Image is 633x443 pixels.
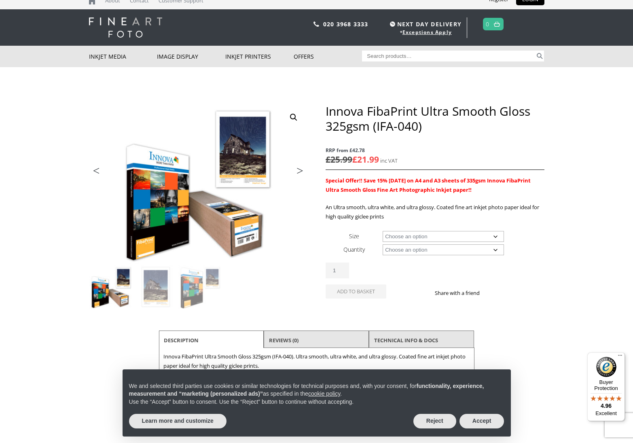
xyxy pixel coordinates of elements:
[129,398,504,406] p: Use the “Accept” button to consent. Use the “Reject” button to continue without accepting.
[352,154,357,165] span: £
[326,154,330,165] span: £
[349,232,359,240] label: Size
[601,403,612,409] span: 4.96
[129,414,227,428] button: Learn more and customize
[313,21,319,27] img: phone.svg
[326,154,352,165] bdi: 25.99
[486,18,489,30] a: 0
[294,46,362,67] a: Offers
[308,390,340,397] a: cookie policy
[89,265,133,309] img: Innova FibaPrint Ultra Smooth Gloss 325gsm (IFA-040)
[326,146,544,155] span: RRP from £42.78
[326,177,531,193] span: Special Offer!! Save 15% [DATE] on A4 and A3 sheets of 335gsm Innova FibaPrint Ultra Smooth Gloss...
[323,20,368,28] a: 020 3968 3333
[89,46,157,67] a: Inkjet Media
[134,265,178,309] img: Innova FibaPrint Ultra Smooth Gloss 325gsm (IFA-040) - Image 2
[459,414,504,428] button: Accept
[269,333,299,348] a: Reviews (0)
[326,263,349,278] input: Product quantity
[362,51,535,61] input: Search products…
[326,104,544,134] h1: Innova FibaPrint Ultra Smooth Gloss 325gsm (IFA-040)
[286,110,301,125] a: View full-screen image gallery
[89,17,162,38] img: logo-white.svg
[390,21,395,27] img: time.svg
[587,410,625,417] p: Excellent
[494,21,500,27] img: basket.svg
[413,414,456,428] button: Reject
[164,333,199,348] a: Description
[225,46,294,67] a: Inkjet Printers
[129,382,504,398] p: We and selected third parties use cookies or similar technologies for technical purposes and, wit...
[343,246,365,253] label: Quantity
[499,290,506,296] img: twitter sharing button
[435,288,489,298] p: Share with a friend
[352,154,379,165] bdi: 21.99
[587,352,625,421] button: Trusted Shops TrustmarkBuyer Protection4.96Excellent
[116,363,517,443] div: Notice
[535,51,544,61] button: Search
[326,203,544,221] p: An Ultra smooth, ultra white, and ultra glossy. Coated fine art inkjet photo paper ideal for high...
[587,379,625,391] p: Buyer Protection
[509,290,515,296] img: email sharing button
[596,357,616,377] img: Trusted Shops Trustmark
[157,46,225,67] a: Image Display
[163,352,470,371] p: Innova FibaPrint Ultra Smooth Gloss 325gsm (IFA-040). Ultra smooth, ultra white, and ultra glossy...
[388,19,462,29] span: NEXT DAY DELIVERY
[615,352,625,362] button: Menu
[129,383,484,397] strong: functionality, experience, measurement and “marketing (personalized ads)”
[402,29,452,36] a: Exceptions Apply
[178,265,222,309] img: Innova FibaPrint Ultra Smooth Gloss 325gsm (IFA-040) - Image 3
[489,290,496,296] img: facebook sharing button
[374,333,438,348] a: TECHNICAL INFO & DOCS
[326,284,386,299] button: Add to basket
